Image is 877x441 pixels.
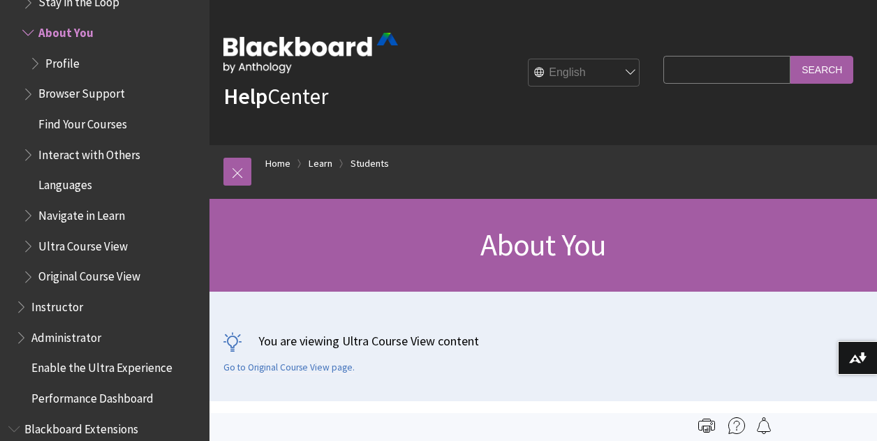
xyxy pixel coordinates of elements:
[38,21,94,40] span: About You
[223,82,328,110] a: HelpCenter
[223,33,398,73] img: Blackboard by Anthology
[38,174,92,193] span: Languages
[698,417,715,434] img: Print
[31,326,101,345] span: Administrator
[24,417,138,436] span: Blackboard Extensions
[31,387,154,405] span: Performance Dashboard
[38,204,125,223] span: Navigate in Learn
[31,295,83,314] span: Instructor
[31,357,172,375] span: Enable the Ultra Experience
[223,361,355,374] a: Go to Original Course View page.
[223,332,863,350] p: You are viewing Ultra Course View content
[38,265,140,284] span: Original Course View
[38,112,127,131] span: Find Your Courses
[756,417,772,434] img: Follow this page
[529,59,640,87] select: Site Language Selector
[223,82,267,110] strong: Help
[790,56,853,83] input: Search
[351,155,389,172] a: Students
[45,52,80,70] span: Profile
[728,417,745,434] img: More help
[38,82,125,101] span: Browser Support
[38,234,128,253] span: Ultra Course View
[38,143,140,162] span: Interact with Others
[309,155,332,172] a: Learn
[265,155,290,172] a: Home
[480,225,607,264] span: About You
